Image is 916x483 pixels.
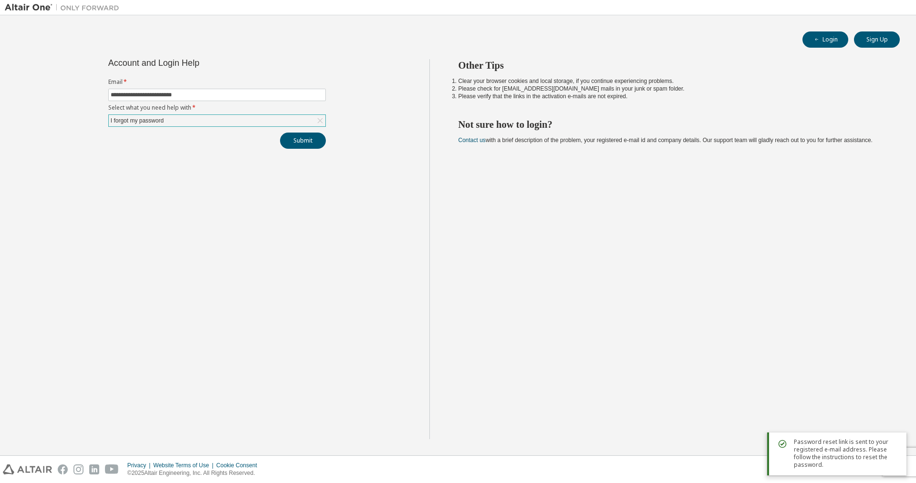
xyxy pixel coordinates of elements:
button: Login [802,31,848,48]
div: Cookie Consent [216,462,262,469]
span: Password reset link is sent to your registered e-mail address. Please follow the instructions to ... [794,438,899,469]
span: with a brief description of the problem, your registered e-mail id and company details. Our suppo... [458,137,873,144]
img: altair_logo.svg [3,464,52,474]
div: Privacy [127,462,153,469]
label: Select what you need help with [108,104,326,112]
img: youtube.svg [105,464,119,474]
li: Clear your browser cookies and local storage, if you continue experiencing problems. [458,77,883,85]
img: facebook.svg [58,464,68,474]
a: Contact us [458,137,486,144]
img: instagram.svg [73,464,83,474]
li: Please check for [EMAIL_ADDRESS][DOMAIN_NAME] mails in your junk or spam folder. [458,85,883,92]
div: Website Terms of Use [153,462,216,469]
img: linkedin.svg [89,464,99,474]
img: Altair One [5,3,124,12]
label: Email [108,78,326,86]
p: © 2025 Altair Engineering, Inc. All Rights Reserved. [127,469,263,477]
h2: Other Tips [458,59,883,72]
div: I forgot my password [109,115,325,126]
div: Account and Login Help [108,59,282,67]
button: Submit [280,133,326,149]
h2: Not sure how to login? [458,118,883,131]
div: I forgot my password [109,115,165,126]
li: Please verify that the links in the activation e-mails are not expired. [458,92,883,100]
button: Sign Up [854,31,900,48]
